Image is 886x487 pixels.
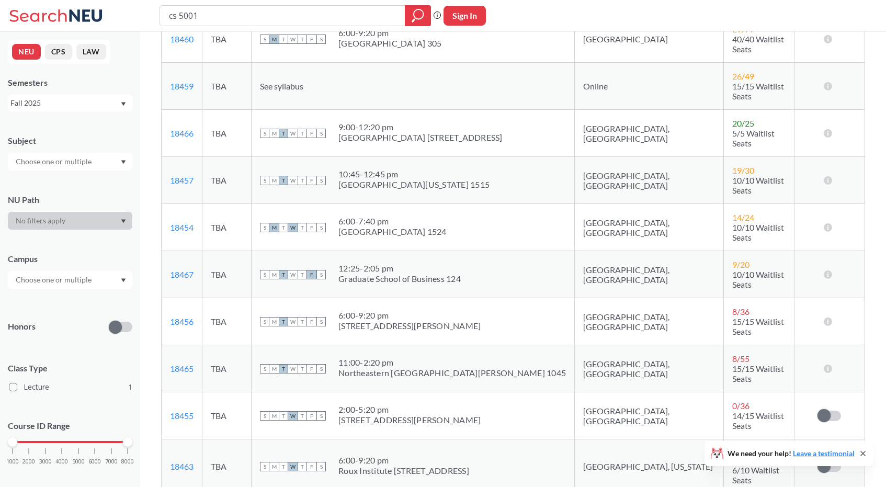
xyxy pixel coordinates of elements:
div: magnifying glass [405,5,431,26]
span: 8 / 55 [732,354,749,364]
span: S [260,223,269,232]
button: CPS [45,44,72,60]
td: TBA [202,251,252,298]
span: 3000 [39,459,52,465]
span: T [298,270,307,279]
span: F [307,270,316,279]
td: [GEOGRAPHIC_DATA], [GEOGRAPHIC_DATA] [575,157,724,204]
span: 1 [128,381,132,393]
td: TBA [202,345,252,392]
div: [GEOGRAPHIC_DATA] [STREET_ADDRESS] [338,132,503,143]
span: W [288,35,298,44]
div: 6:00 - 9:20 pm [338,310,481,321]
td: [GEOGRAPHIC_DATA], [GEOGRAPHIC_DATA] [575,204,724,251]
div: [STREET_ADDRESS][PERSON_NAME] [338,415,481,425]
a: 18456 [170,316,194,326]
span: 19 / 30 [732,165,754,175]
span: T [298,35,307,44]
input: Choose one or multiple [10,155,98,168]
div: 6:00 - 9:20 pm [338,28,441,38]
span: S [316,176,326,185]
span: 5000 [72,459,85,465]
span: T [279,35,288,44]
span: 2000 [22,459,35,465]
span: Class Type [8,363,132,374]
span: S [260,462,269,471]
td: [GEOGRAPHIC_DATA], [GEOGRAPHIC_DATA] [575,345,724,392]
span: S [260,270,269,279]
span: T [279,270,288,279]
span: W [288,129,298,138]
span: T [279,364,288,373]
span: 1000 [6,459,19,465]
span: S [316,411,326,421]
p: Course ID Range [8,420,132,432]
div: NU Path [8,194,132,206]
td: TBA [202,204,252,251]
span: F [307,411,316,421]
a: 18465 [170,364,194,373]
a: 18454 [170,222,194,232]
a: 18455 [170,411,194,421]
div: [GEOGRAPHIC_DATA][US_STATE] 1515 [338,179,490,190]
span: M [269,317,279,326]
span: T [298,223,307,232]
a: 18457 [170,175,194,185]
div: [GEOGRAPHIC_DATA] 305 [338,38,441,49]
div: 9:00 - 12:20 pm [338,122,503,132]
td: [GEOGRAPHIC_DATA] [575,16,724,63]
span: T [279,176,288,185]
span: F [307,364,316,373]
td: [GEOGRAPHIC_DATA], [GEOGRAPHIC_DATA] [575,298,724,345]
div: Fall 2025 [10,97,120,109]
svg: Dropdown arrow [121,160,126,164]
span: M [269,223,279,232]
td: [GEOGRAPHIC_DATA], [GEOGRAPHIC_DATA] [575,251,724,298]
div: Subject [8,135,132,146]
span: W [288,223,298,232]
button: LAW [76,44,106,60]
span: 4000 [55,459,68,465]
a: 18467 [170,269,194,279]
a: 18466 [170,128,194,138]
td: Online [575,63,724,110]
div: Fall 2025Dropdown arrow [8,95,132,111]
div: Dropdown arrow [8,153,132,171]
div: [GEOGRAPHIC_DATA] 1524 [338,226,447,237]
span: 15/15 Waitlist Seats [732,316,784,336]
span: S [260,176,269,185]
a: 18463 [170,461,194,471]
div: 6:00 - 9:20 pm [338,455,469,466]
span: 14/15 Waitlist Seats [732,411,784,431]
span: 9 / 20 [732,259,749,269]
td: TBA [202,16,252,63]
td: TBA [202,110,252,157]
span: S [316,317,326,326]
span: S [260,129,269,138]
svg: Dropdown arrow [121,278,126,282]
div: Roux Institute [STREET_ADDRESS] [338,466,469,476]
label: Lecture [9,380,132,394]
span: T [298,129,307,138]
span: T [298,411,307,421]
span: W [288,317,298,326]
span: M [269,270,279,279]
td: [GEOGRAPHIC_DATA], [GEOGRAPHIC_DATA] [575,110,724,157]
span: S [316,223,326,232]
span: 15/15 Waitlist Seats [732,364,784,383]
td: TBA [202,392,252,439]
div: 2:00 - 5:20 pm [338,404,481,415]
span: 7000 [105,459,118,465]
span: 15/15 Waitlist Seats [732,81,784,101]
span: S [260,411,269,421]
span: T [298,176,307,185]
span: W [288,270,298,279]
span: T [279,223,288,232]
span: T [298,364,307,373]
span: 8000 [121,459,134,465]
span: 14 / 24 [732,212,754,222]
span: 6/10 Waitlist Seats [732,465,779,485]
span: 10/10 Waitlist Seats [732,269,784,289]
span: S [316,270,326,279]
span: 5/5 Waitlist Seats [732,128,775,148]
